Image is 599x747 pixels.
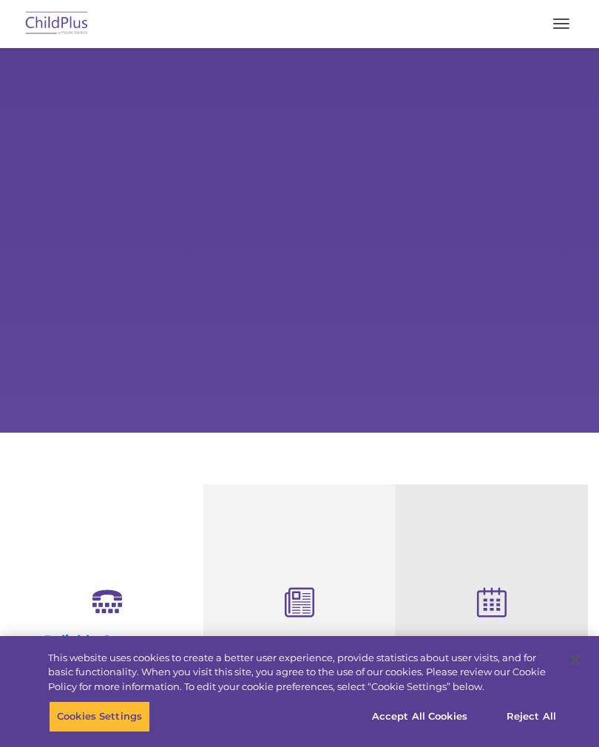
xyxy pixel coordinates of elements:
div: This website uses cookies to create a better user experience, provide statistics about user visit... [48,651,558,694]
img: ChildPlus by Procare Solutions [22,7,92,41]
button: Close [559,643,592,676]
button: Accept All Cookies [364,701,476,732]
h4: Reliable Customer Support [22,632,192,665]
button: Cookies Settings [49,701,150,732]
h4: Child Development Assessments in ChildPlus [214,635,385,683]
h4: Free Regional Meetings [407,635,577,651]
button: Reject All [485,701,578,732]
